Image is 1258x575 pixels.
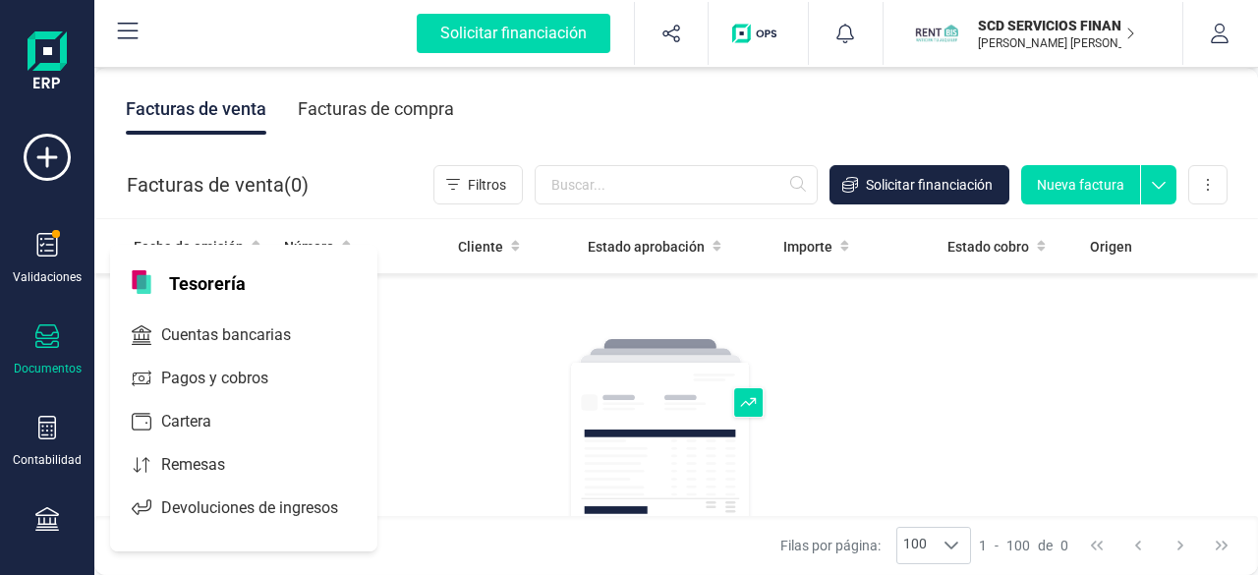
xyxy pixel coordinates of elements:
[284,237,334,257] span: Número
[153,453,260,477] span: Remesas
[978,35,1135,51] p: [PERSON_NAME] [PERSON_NAME] VOZMEDIANO [PERSON_NAME]
[829,165,1009,204] button: Solicitar financiación
[14,361,82,376] div: Documentos
[1090,237,1132,257] span: Origen
[1038,536,1053,555] span: de
[978,16,1135,35] p: SCD SERVICIOS FINANCIEROS SL
[393,2,634,65] button: Solicitar financiación
[588,237,705,257] span: Estado aprobación
[127,165,309,204] div: Facturas de venta ( )
[1006,536,1030,555] span: 100
[153,496,373,520] span: Devoluciones de ingresos
[126,84,266,135] div: Facturas de venta
[947,237,1029,257] span: Estado cobro
[866,175,993,195] span: Solicitar financiación
[1021,165,1140,204] button: Nueva factura
[417,14,610,53] div: Solicitar financiación
[153,323,326,347] span: Cuentas bancarias
[458,237,503,257] span: Cliente
[1060,536,1068,555] span: 0
[1078,527,1115,564] button: First Page
[13,269,82,285] div: Validaciones
[915,12,958,55] img: SC
[134,237,244,257] span: Fecha de emisión
[28,31,67,94] img: Logo Finanedi
[907,2,1159,65] button: SCSCD SERVICIOS FINANCIEROS SL[PERSON_NAME] [PERSON_NAME] VOZMEDIANO [PERSON_NAME]
[535,165,818,204] input: Buscar...
[897,528,933,563] span: 100
[433,165,523,204] button: Filtros
[291,171,302,199] span: 0
[979,536,987,555] span: 1
[979,536,1068,555] div: -
[1203,527,1240,564] button: Last Page
[153,410,247,433] span: Cartera
[1162,527,1199,564] button: Next Page
[720,2,796,65] button: Logo de OPS
[732,24,784,43] img: Logo de OPS
[783,237,832,257] span: Importe
[468,175,506,195] span: Filtros
[1119,527,1157,564] button: Previous Page
[298,84,454,135] div: Facturas de compra
[153,367,304,390] span: Pagos y cobros
[780,527,971,564] div: Filas por página:
[13,452,82,468] div: Contabilidad
[568,336,784,572] img: img-empty-table.svg
[157,270,257,294] span: Tesorería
